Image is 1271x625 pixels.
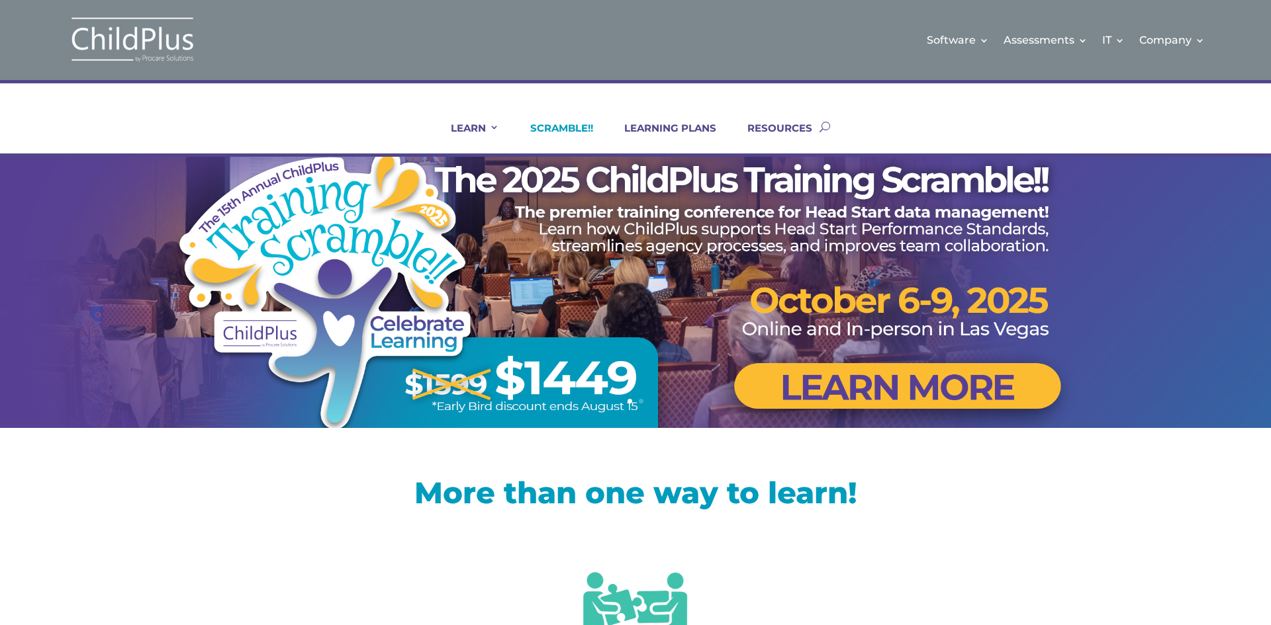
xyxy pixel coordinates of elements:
a: IT [1102,13,1125,67]
a: LEARNING PLANS [608,122,716,153]
a: 2 [639,399,643,403]
h1: More than one way to learn! [212,478,1059,514]
a: 1 [628,399,632,403]
a: Assessments [1004,13,1088,67]
a: LEARN [434,122,499,153]
a: SCRAMBLE!! [514,122,593,153]
a: Company [1139,13,1205,67]
a: Software [927,13,989,67]
a: RESOURCES [731,122,812,153]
